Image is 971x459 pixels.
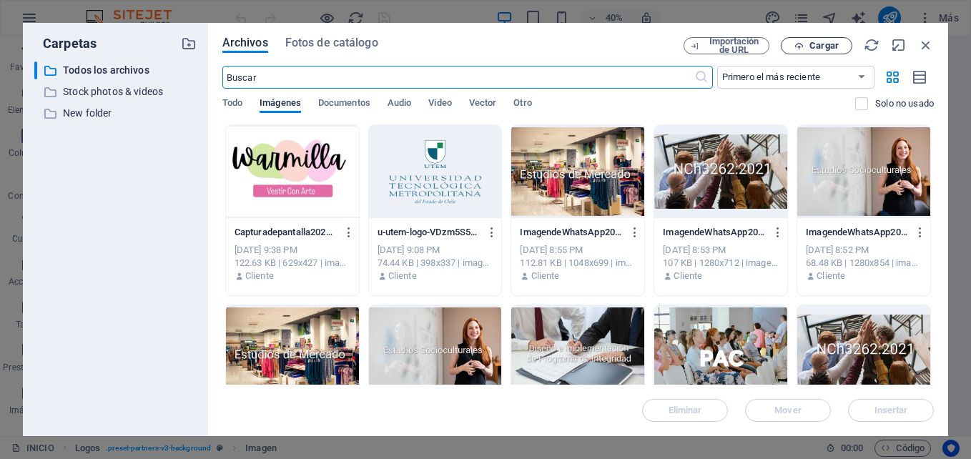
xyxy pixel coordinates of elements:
div: 122.63 KB | 629x427 | image/png [235,257,350,270]
i: Minimizar [891,37,907,53]
span: Documentos [318,94,370,114]
input: Buscar [222,66,694,89]
span: Vector [469,94,497,114]
p: ImagendeWhatsApp2025-10-03alas15.39.50_ac6de02b-OvMH0Ukw8YUTh-XE0GHyWw.jpg [663,226,765,239]
p: Cliente [817,270,845,282]
div: [DATE] 8:53 PM [663,244,779,257]
div: New folder [34,104,197,122]
p: Stock photos & videos [63,84,170,100]
i: Volver a cargar [864,37,879,53]
div: ​ [34,61,37,79]
button: Importación de URL [684,37,769,54]
div: Stock photos & videos [34,83,197,101]
p: Solo muestra los archivos que no están usándose en el sitio web. Los archivos añadidos durante es... [875,97,934,110]
button: Cargar [781,37,852,54]
span: Cargar [809,41,839,50]
p: Carpetas [34,34,97,53]
span: Fotos de catálogo [285,34,378,51]
span: Otro [513,94,531,114]
span: Importación de URL [705,37,763,54]
div: [DATE] 8:52 PM [806,244,922,257]
p: Cliente [388,270,417,282]
div: [DATE] 8:55 PM [520,244,636,257]
p: Todos los archivos [63,62,170,79]
p: Cliente [531,270,560,282]
i: Crear carpeta [181,36,197,51]
p: Cliente [674,270,702,282]
span: Archivos [222,34,268,51]
div: 107 KB | 1280x712 | image/jpeg [663,257,779,270]
span: Imágenes [260,94,301,114]
p: ImagendeWhatsApp2025-10-03alas15.39.49_f48a5edf-uxfNdeoPppBAs0tOu2yfLQ.jpg [520,226,622,239]
i: Cerrar [918,37,934,53]
span: Todo [222,94,242,114]
p: ImagendeWhatsApp2025-10-03alas15.39.49_fdfe535b-bIlC892dC0MwLEvYfCShJA.jpg [806,226,908,239]
div: [DATE] 9:08 PM [378,244,493,257]
span: Video [428,94,451,114]
p: u-utem-logo-VDzm5S5SzpJDrjaVI6UKAg.png [378,226,480,239]
div: 68.48 KB | 1280x854 | image/jpeg [806,257,922,270]
span: Audio [388,94,411,114]
p: Cliente [245,270,274,282]
p: New folder [63,105,170,122]
p: Capturadepantalla2025-10-03163704-feqnNMAS_QbJcXnLUL3kOg.png [235,226,337,239]
div: [DATE] 9:38 PM [235,244,350,257]
div: 112.81 KB | 1048x699 | image/jpeg [520,257,636,270]
div: 74.44 KB | 398x337 | image/png [378,257,493,270]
